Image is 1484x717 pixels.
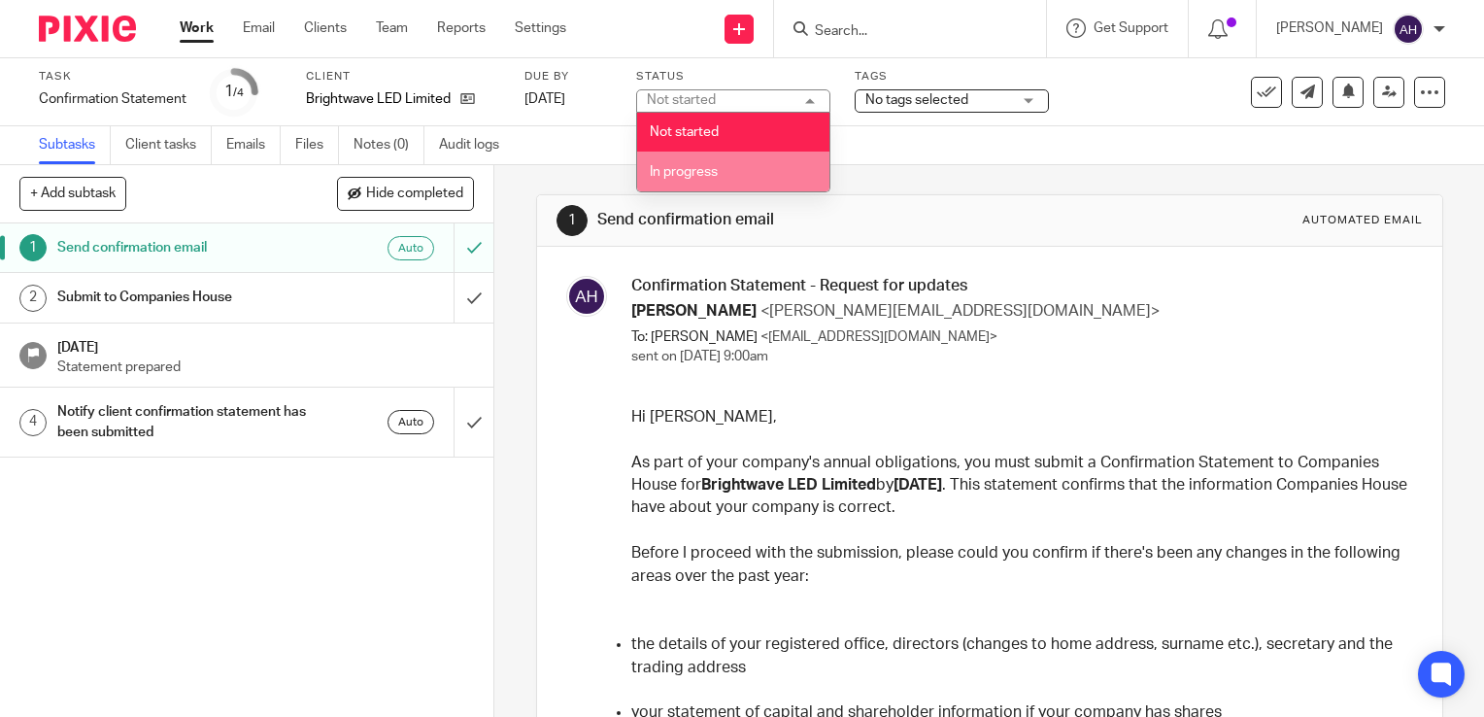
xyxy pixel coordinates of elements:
p: Hi [PERSON_NAME], [631,406,1408,428]
img: svg%3E [566,276,607,317]
h3: Confirmation Statement - Request for updates [631,276,1408,296]
h1: Send confirmation email [597,210,1030,230]
span: No tags selected [865,93,968,107]
p: the details of your registered office, directors (changes to home address, surname etc.), secreta... [631,633,1408,679]
span: To: [PERSON_NAME] [631,330,758,344]
strong: [DATE] [894,477,942,493]
h1: Send confirmation email [57,233,309,262]
img: svg%3E [1393,14,1424,45]
a: Clients [304,18,347,38]
label: Tags [855,69,1049,85]
p: [PERSON_NAME] [1276,18,1383,38]
div: Not started [647,93,716,107]
a: Client tasks [125,126,212,164]
p: Brightwave LED Limited [306,89,451,109]
div: 1 [19,234,47,261]
div: 1 [556,205,588,236]
span: Not started [650,125,719,139]
span: <[EMAIL_ADDRESS][DOMAIN_NAME]> [760,330,997,344]
p: Before I proceed with the submission, please could you confirm if there's been any changes in the... [631,542,1408,588]
a: Reports [437,18,486,38]
div: 2 [19,285,47,312]
a: Emails [226,126,281,164]
h1: [DATE] [57,333,475,358]
a: Work [180,18,214,38]
a: Team [376,18,408,38]
input: Search [813,23,988,41]
div: Auto [388,236,434,260]
span: sent on [DATE] 9:00am [631,350,768,363]
div: Confirmation Statement [39,89,186,109]
span: [PERSON_NAME] [631,303,757,319]
p: Statement prepared [57,358,475,377]
img: Pixie [39,16,136,42]
strong: Brightwave LED Limited [701,477,876,493]
h1: Notify client confirmation statement has been submitted [57,397,309,447]
label: Status [636,69,830,85]
p: As part of your company's annual obligations, you must submit a Confirmation Statement to Compani... [631,452,1408,520]
a: Notes (0) [354,126,424,164]
div: 4 [19,409,47,436]
span: Hide completed [366,187,463,202]
span: Get Support [1094,21,1168,35]
div: 1 [224,81,244,103]
button: + Add subtask [19,177,126,210]
a: Audit logs [439,126,514,164]
label: Client [306,69,500,85]
div: Automated email [1302,213,1423,228]
span: <[PERSON_NAME][EMAIL_ADDRESS][DOMAIN_NAME]> [760,303,1160,319]
a: Files [295,126,339,164]
a: Email [243,18,275,38]
button: Hide completed [337,177,474,210]
label: Due by [524,69,612,85]
h1: Submit to Companies House [57,283,309,312]
a: Settings [515,18,566,38]
span: [DATE] [524,92,565,106]
div: Auto [388,410,434,434]
small: /4 [233,87,244,98]
label: Task [39,69,186,85]
a: Subtasks [39,126,111,164]
span: In progress [650,165,718,179]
